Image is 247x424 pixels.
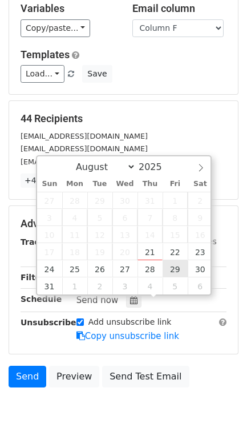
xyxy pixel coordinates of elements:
[37,209,62,226] span: August 3, 2025
[21,237,59,247] strong: Tracking
[88,316,172,328] label: Add unsubscribe link
[62,260,87,277] span: August 25, 2025
[137,277,163,294] span: September 4, 2025
[21,158,148,166] small: [EMAIL_ADDRESS][DOMAIN_NAME]
[62,192,87,209] span: July 28, 2025
[21,144,148,153] small: [EMAIL_ADDRESS][DOMAIN_NAME]
[188,243,213,260] span: August 23, 2025
[87,277,112,294] span: September 2, 2025
[188,180,213,188] span: Sat
[9,366,46,387] a: Send
[188,192,213,209] span: August 2, 2025
[21,173,68,188] a: +41 more
[112,226,137,243] span: August 13, 2025
[87,180,112,188] span: Tue
[62,180,87,188] span: Mon
[112,260,137,277] span: August 27, 2025
[37,180,62,188] span: Sun
[62,277,87,294] span: September 1, 2025
[172,236,216,248] label: UTM Codes
[37,277,62,294] span: August 31, 2025
[21,217,226,230] h5: Advanced
[102,366,189,387] a: Send Test Email
[163,277,188,294] span: September 5, 2025
[163,260,188,277] span: August 29, 2025
[87,192,112,209] span: July 29, 2025
[76,295,119,305] span: Send now
[163,226,188,243] span: August 15, 2025
[82,65,112,83] button: Save
[87,226,112,243] span: August 12, 2025
[37,260,62,277] span: August 24, 2025
[137,209,163,226] span: August 7, 2025
[190,369,247,424] iframe: Chat Widget
[137,226,163,243] span: August 14, 2025
[37,192,62,209] span: July 27, 2025
[112,277,137,294] span: September 3, 2025
[112,243,137,260] span: August 20, 2025
[188,209,213,226] span: August 9, 2025
[188,226,213,243] span: August 16, 2025
[21,2,115,15] h5: Variables
[112,209,137,226] span: August 6, 2025
[21,112,226,125] h5: 44 Recipients
[21,132,148,140] small: [EMAIL_ADDRESS][DOMAIN_NAME]
[163,192,188,209] span: August 1, 2025
[163,243,188,260] span: August 22, 2025
[87,260,112,277] span: August 26, 2025
[163,209,188,226] span: August 8, 2025
[21,273,50,282] strong: Filters
[137,243,163,260] span: August 21, 2025
[21,49,70,60] a: Templates
[21,294,62,304] strong: Schedule
[188,260,213,277] span: August 30, 2025
[137,192,163,209] span: July 31, 2025
[49,366,99,387] a: Preview
[137,180,163,188] span: Thu
[21,19,90,37] a: Copy/paste...
[163,180,188,188] span: Fri
[21,65,64,83] a: Load...
[87,243,112,260] span: August 19, 2025
[137,260,163,277] span: August 28, 2025
[132,2,227,15] h5: Email column
[87,209,112,226] span: August 5, 2025
[112,180,137,188] span: Wed
[62,226,87,243] span: August 11, 2025
[188,277,213,294] span: September 6, 2025
[136,161,177,172] input: Year
[37,226,62,243] span: August 10, 2025
[62,243,87,260] span: August 18, 2025
[76,331,179,341] a: Copy unsubscribe link
[21,318,76,327] strong: Unsubscribe
[37,243,62,260] span: August 17, 2025
[112,192,137,209] span: July 30, 2025
[62,209,87,226] span: August 4, 2025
